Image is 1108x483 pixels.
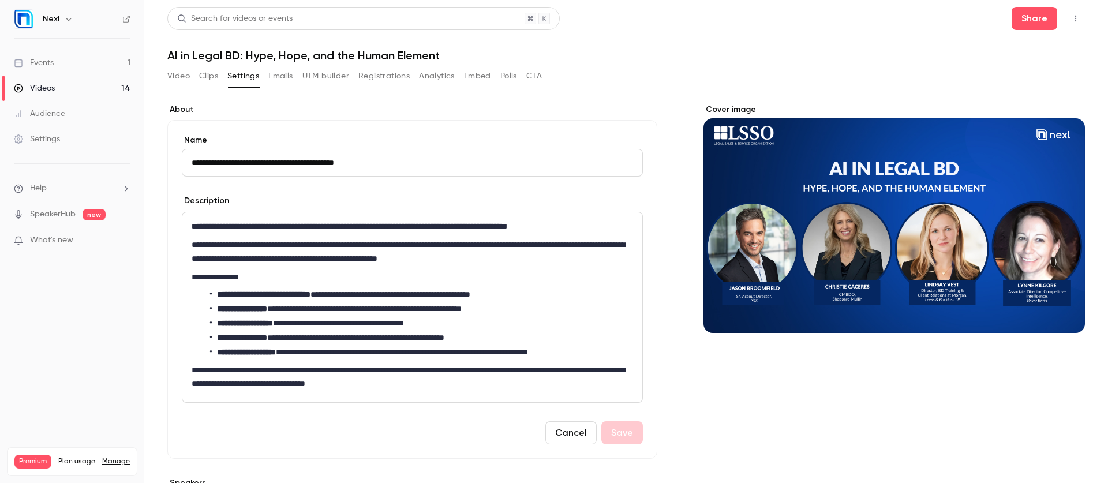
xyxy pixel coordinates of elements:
div: Events [14,57,54,69]
label: Name [182,134,643,146]
span: What's new [30,234,73,246]
button: Settings [227,67,259,85]
button: Top Bar Actions [1066,9,1085,28]
button: Polls [500,67,517,85]
span: new [83,209,106,220]
button: CTA [526,67,542,85]
img: Nexl [14,10,33,28]
span: Help [30,182,47,194]
a: SpeakerHub [30,208,76,220]
button: Analytics [419,67,455,85]
button: Registrations [358,67,410,85]
button: Cancel [545,421,597,444]
div: editor [182,212,642,402]
div: Search for videos or events [177,13,293,25]
li: help-dropdown-opener [14,182,130,194]
span: Premium [14,455,51,469]
section: Cover image [703,104,1085,333]
label: About [167,104,657,115]
button: Clips [199,67,218,85]
label: Description [182,195,229,207]
h1: AI in Legal BD: Hype, Hope, and the Human Element [167,48,1085,62]
label: Cover image [703,104,1085,115]
div: Videos [14,83,55,94]
h6: Nexl [43,13,59,25]
button: Video [167,67,190,85]
span: Plan usage [58,457,95,466]
a: Manage [102,457,130,466]
button: Embed [464,67,491,85]
button: Emails [268,67,293,85]
section: description [182,212,643,403]
div: Audience [14,108,65,119]
button: UTM builder [302,67,349,85]
button: Share [1012,7,1057,30]
div: Settings [14,133,60,145]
